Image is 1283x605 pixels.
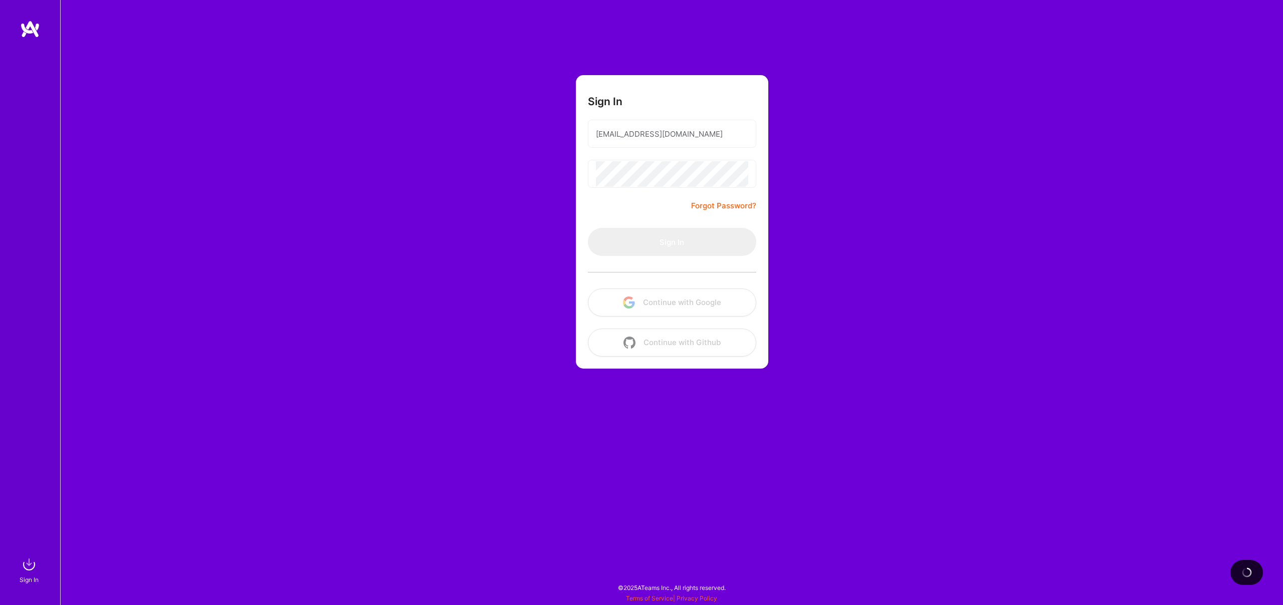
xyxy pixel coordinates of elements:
a: Terms of Service [626,594,673,602]
div: Sign In [20,574,39,585]
img: sign in [19,554,39,574]
h3: Sign In [588,95,622,108]
a: Forgot Password? [691,200,756,212]
a: sign inSign In [21,554,39,585]
img: icon [623,337,635,349]
button: Continue with Github [588,329,756,357]
input: Email... [596,121,748,147]
button: Sign In [588,228,756,256]
img: loading [1242,567,1252,577]
a: Privacy Policy [677,594,717,602]
span: | [626,594,717,602]
button: Continue with Google [588,288,756,317]
img: icon [623,296,635,309]
div: © 2025 ATeams Inc., All rights reserved. [60,575,1283,600]
img: logo [20,20,40,38]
